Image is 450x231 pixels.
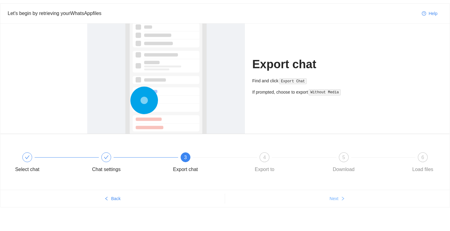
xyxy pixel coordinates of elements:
[247,152,326,174] div: 4Export to
[341,196,345,201] span: right
[263,155,266,160] span: 4
[252,77,363,84] div: Find and click
[279,78,307,84] code: Export Chat
[25,155,30,160] span: check
[0,194,225,203] button: leftBack
[405,152,441,174] div: 6Load files
[92,165,121,174] div: Chat settings
[326,152,405,174] div: 5Download
[429,10,437,17] span: Help
[422,11,426,16] span: question-circle
[168,152,247,174] div: 3Export chat
[173,165,198,174] div: Export chat
[104,155,109,160] span: check
[111,195,121,202] span: Back
[184,155,187,160] span: 3
[104,196,109,201] span: left
[9,152,88,174] div: Select chat
[309,89,340,95] code: Without Media
[330,195,339,202] span: Next
[412,165,433,174] div: Load files
[342,155,345,160] span: 5
[225,194,450,203] button: Nextright
[333,165,354,174] div: Download
[15,165,39,174] div: Select chat
[422,155,424,160] span: 6
[8,9,417,17] div: Let's begin by retrieving your WhatsApp files
[252,57,363,72] h1: Export chat
[252,89,363,96] div: If prompted, choose to export
[417,9,442,18] button: question-circleHelp
[88,152,167,174] div: Chat settings
[255,165,274,174] div: Export to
